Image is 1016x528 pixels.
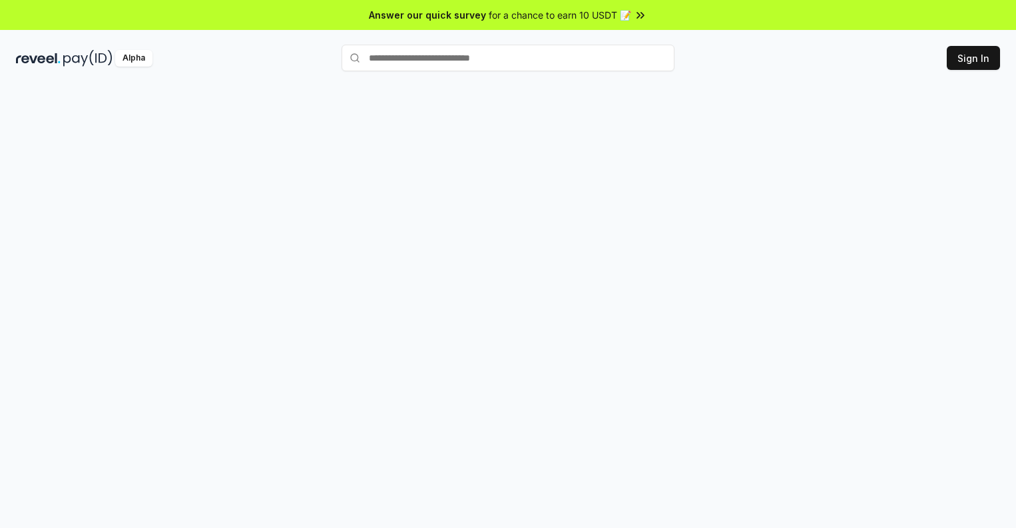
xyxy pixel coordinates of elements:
[16,50,61,67] img: reveel_dark
[63,50,113,67] img: pay_id
[115,50,152,67] div: Alpha
[947,46,1000,70] button: Sign In
[489,8,631,22] span: for a chance to earn 10 USDT 📝
[369,8,486,22] span: Answer our quick survey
